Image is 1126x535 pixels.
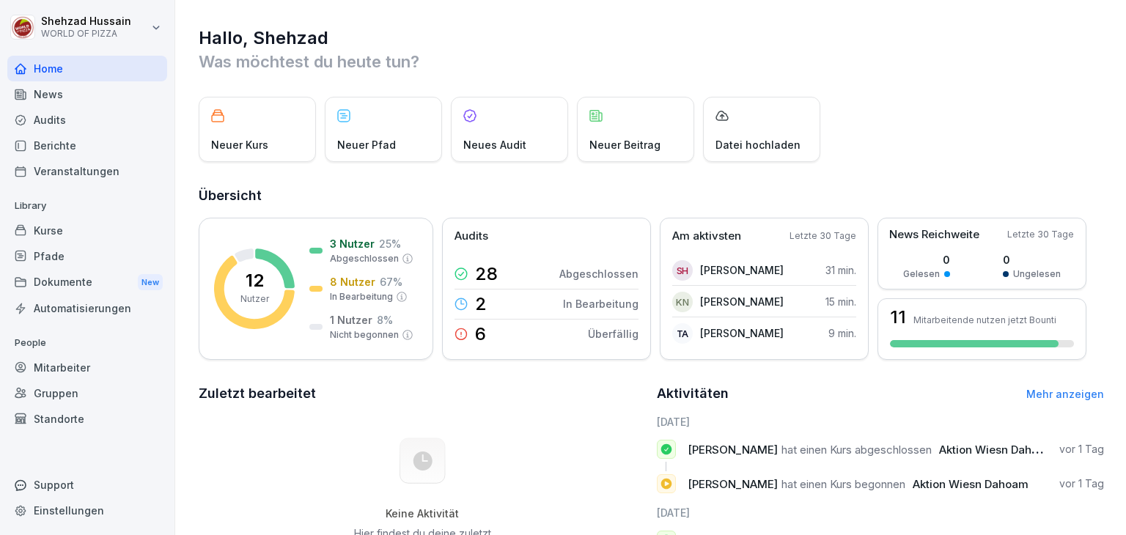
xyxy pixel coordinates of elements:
[7,269,167,296] div: Dokumente
[475,325,486,343] p: 6
[688,477,778,491] span: [PERSON_NAME]
[41,29,131,39] p: WORLD OF PIZZA
[330,236,375,251] p: 3 Nutzer
[903,267,940,281] p: Gelesen
[7,380,167,406] a: Gruppen
[475,295,487,313] p: 2
[715,137,801,152] p: Datei hochladen
[330,312,372,328] p: 1 Nutzer
[889,226,979,243] p: News Reichweite
[828,325,856,341] p: 9 min.
[559,266,639,281] p: Abgeschlossen
[330,274,375,289] p: 8 Nutzer
[199,185,1104,206] h2: Übersicht
[330,328,399,342] p: Nicht begonnen
[1059,476,1104,491] p: vor 1 Tag
[672,228,741,245] p: Am aktivsten
[825,294,856,309] p: 15 min.
[790,229,856,243] p: Letzte 30 Tage
[7,406,167,432] a: Standorte
[7,331,167,355] p: People
[7,194,167,218] p: Library
[1013,267,1061,281] p: Ungelesen
[199,383,647,404] h2: Zuletzt bearbeitet
[337,137,396,152] p: Neuer Pfad
[475,265,498,283] p: 28
[700,262,784,278] p: [PERSON_NAME]
[781,443,932,457] span: hat einen Kurs abgeschlossen
[903,252,950,267] p: 0
[7,158,167,184] a: Veranstaltungen
[913,477,1029,491] span: Aktion Wiesn Dahoam
[1059,442,1104,457] p: vor 1 Tag
[672,323,693,344] div: TA
[939,443,1055,457] span: Aktion Wiesn Dahoam
[672,292,693,312] div: KN
[7,107,167,133] a: Audits
[589,137,660,152] p: Neuer Beitrag
[138,274,163,291] div: New
[1007,228,1074,241] p: Letzte 30 Tage
[563,296,639,311] p: In Bearbeitung
[913,314,1056,325] p: Mitarbeitende nutzen jetzt Bounti
[7,81,167,107] a: News
[825,262,856,278] p: 31 min.
[7,295,167,321] a: Automatisierungen
[588,326,639,342] p: Überfällig
[377,312,393,328] p: 8 %
[380,274,402,289] p: 67 %
[240,292,269,306] p: Nutzer
[246,272,264,289] p: 12
[379,236,401,251] p: 25 %
[7,56,167,81] a: Home
[348,507,496,520] h5: Keine Aktivität
[1026,388,1104,400] a: Mehr anzeigen
[41,15,131,28] p: Shehzad Hussain
[7,218,167,243] a: Kurse
[7,472,167,498] div: Support
[700,325,784,341] p: [PERSON_NAME]
[330,290,393,303] p: In Bearbeitung
[657,383,729,404] h2: Aktivitäten
[455,228,488,245] p: Audits
[890,309,906,326] h3: 11
[700,294,784,309] p: [PERSON_NAME]
[330,252,399,265] p: Abgeschlossen
[199,26,1104,50] h1: Hallo, Shehzad
[7,498,167,523] a: Einstellungen
[688,443,778,457] span: [PERSON_NAME]
[463,137,526,152] p: Neues Audit
[211,137,268,152] p: Neuer Kurs
[199,50,1104,73] p: Was möchtest du heute tun?
[672,260,693,281] div: SH
[7,243,167,269] a: Pfade
[657,414,1105,429] h6: [DATE]
[1003,252,1061,267] p: 0
[7,355,167,380] a: Mitarbeiter
[7,269,167,296] a: DokumenteNew
[657,505,1105,520] h6: [DATE]
[781,477,905,491] span: hat einen Kurs begonnen
[7,133,167,158] a: Berichte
